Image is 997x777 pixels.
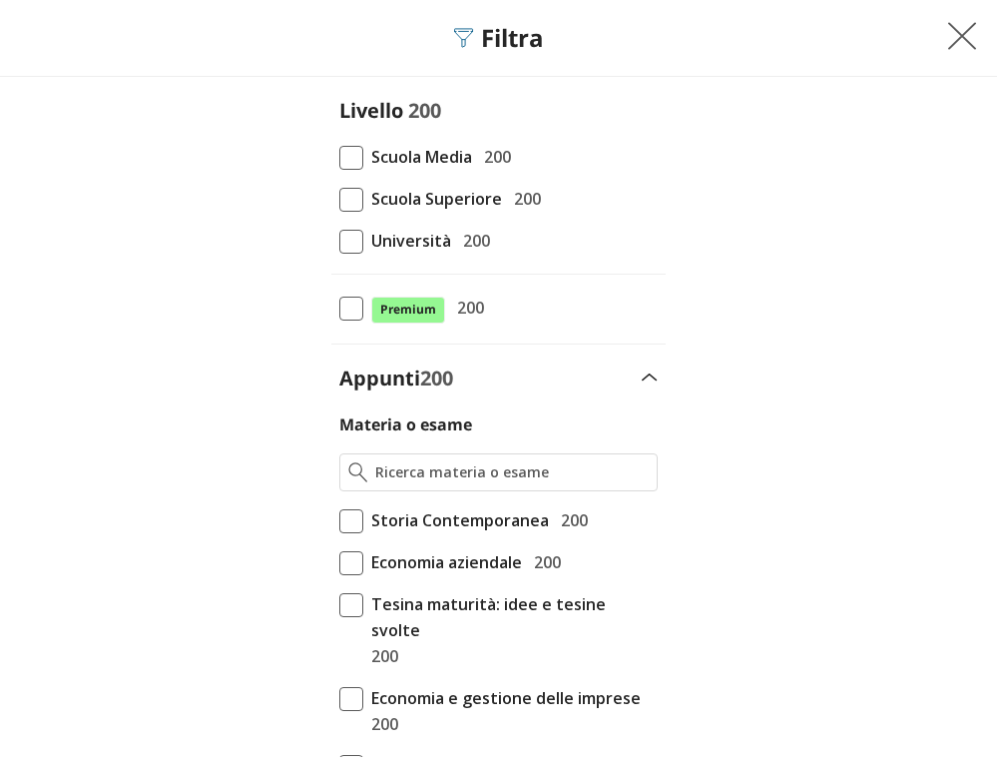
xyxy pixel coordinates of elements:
[453,28,473,48] img: Filtra filtri mobile
[947,21,977,51] img: Chiudi filtri mobile
[476,144,511,170] span: 200
[363,643,398,669] span: 200
[371,297,445,323] span: Premium
[455,228,490,254] span: 200
[506,186,541,212] span: 200
[642,374,658,382] img: Apri e chiudi sezione
[449,295,484,321] span: 200
[375,462,649,482] input: Ricerca materia o esame
[408,97,441,124] span: 200
[363,228,451,254] span: Università
[363,591,658,643] span: Tesina maturità: idee e tesine svolte
[363,186,502,212] span: Scuola Superiore
[363,144,472,170] span: Scuola Media
[420,365,453,391] span: 200
[339,413,472,435] label: Materia o esame
[553,507,588,533] span: 200
[363,549,522,575] span: Economia aziendale
[348,462,367,482] img: Ricerca materia o esame
[453,24,544,52] div: Filtra
[339,97,403,124] label: Livello
[339,365,453,391] label: Appunti
[526,549,561,575] span: 200
[363,711,398,737] span: 200
[363,507,549,533] span: Storia Contemporanea
[363,685,641,711] span: Economia e gestione delle imprese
